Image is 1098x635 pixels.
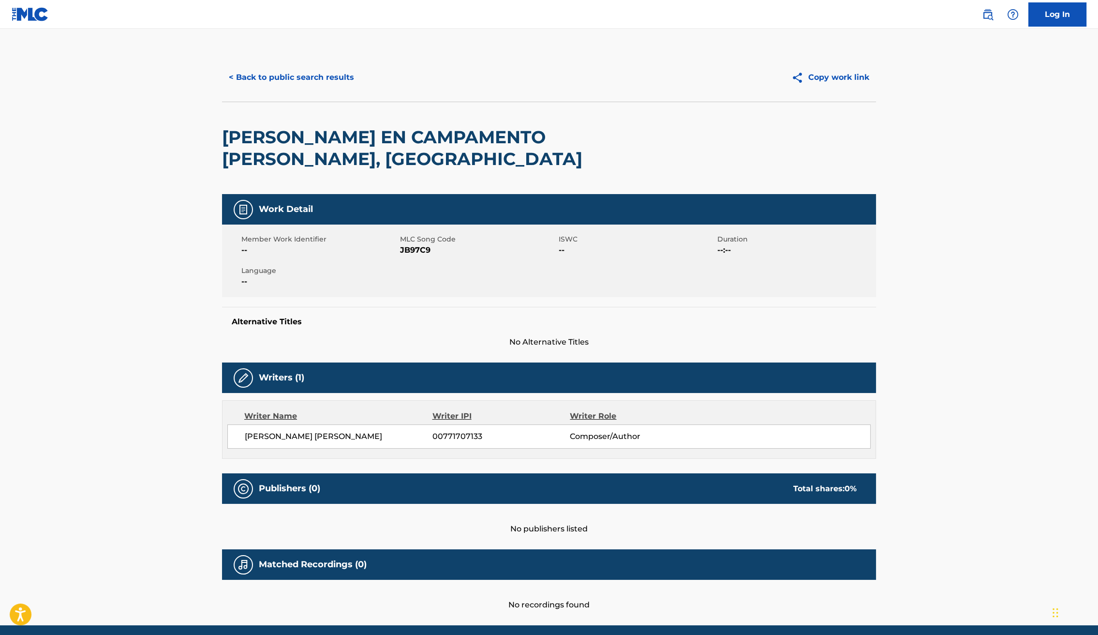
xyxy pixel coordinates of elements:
img: Work Detail [237,204,249,215]
span: ISWC [559,234,715,244]
span: 0 % [845,484,857,493]
div: Drag [1053,598,1058,627]
span: Language [241,266,398,276]
span: Member Work Identifier [241,234,398,244]
h5: Matched Recordings (0) [259,559,367,570]
div: No recordings found [222,580,876,611]
img: search [982,9,994,20]
a: Public Search [978,5,997,24]
h2: [PERSON_NAME] EN CAMPAMENTO [PERSON_NAME], [GEOGRAPHIC_DATA] [222,126,614,170]
div: No publishers listed [222,504,876,535]
span: -- [559,244,715,256]
span: -- [241,244,398,256]
div: Writer Name [244,410,432,422]
span: MLC Song Code [400,234,556,244]
span: No Alternative Titles [222,336,876,348]
h5: Writers (1) [259,372,304,383]
img: MLC Logo [12,7,49,21]
span: JB97C9 [400,244,556,256]
iframe: Chat Widget [1050,589,1098,635]
span: --:-- [717,244,874,256]
div: Help [1003,5,1023,24]
span: 00771707133 [432,431,570,442]
h5: Alternative Titles [232,317,866,327]
div: Writer Role [570,410,695,422]
span: [PERSON_NAME] [PERSON_NAME] [245,431,432,442]
button: Copy work link [785,65,876,90]
img: Copy work link [791,72,808,84]
div: Writer IPI [432,410,570,422]
h5: Work Detail [259,204,313,215]
button: < Back to public search results [222,65,361,90]
a: Log In [1028,2,1086,27]
span: Duration [717,234,874,244]
img: Writers [237,372,249,384]
img: Publishers [237,483,249,495]
img: help [1007,9,1019,20]
span: -- [241,276,398,287]
h5: Publishers (0) [259,483,320,494]
img: Matched Recordings [237,559,249,571]
span: Composer/Author [570,431,695,442]
div: Total shares: [793,483,857,495]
